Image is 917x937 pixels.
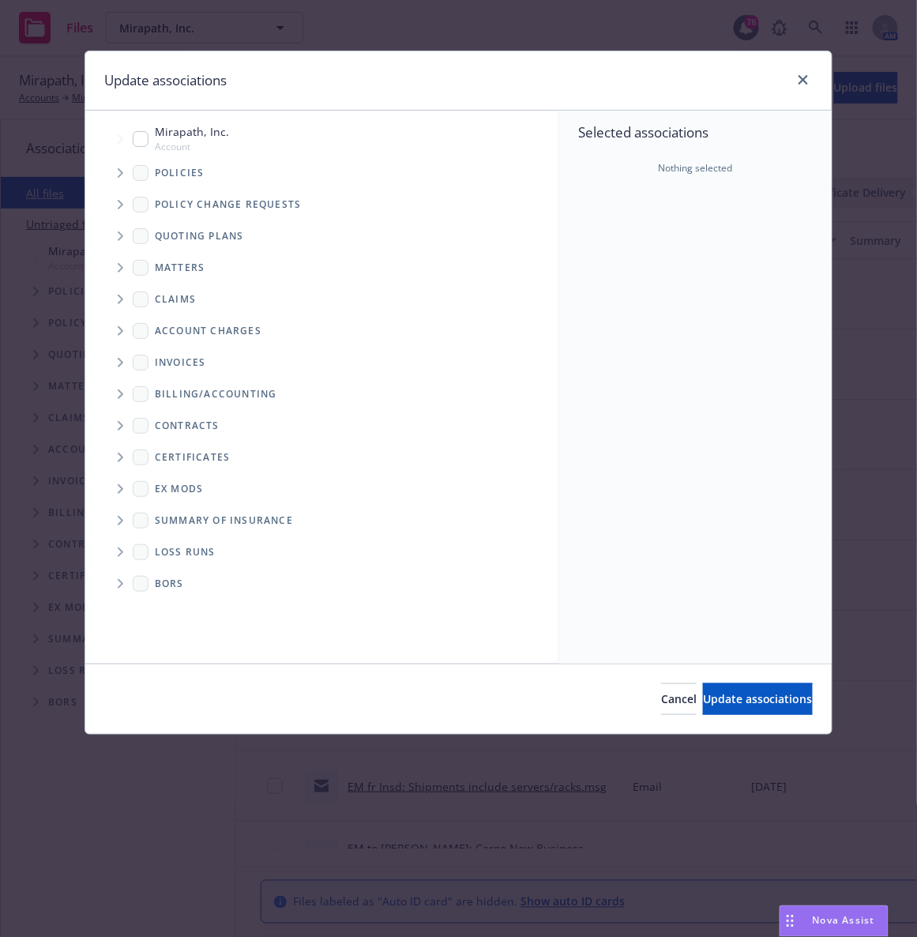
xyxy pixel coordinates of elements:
span: Update associations [703,691,813,706]
span: Policy change requests [155,200,301,209]
a: close [794,70,813,89]
span: Mirapath, Inc. [155,123,229,140]
span: Policies [155,168,205,178]
span: Loss Runs [155,548,216,557]
button: Nova Assist [780,905,889,937]
span: Contracts [155,421,220,431]
button: Update associations [703,683,813,715]
div: Drag to move [780,906,800,936]
button: Cancel [661,683,697,715]
span: Quoting plans [155,231,244,241]
span: Summary of insurance [155,516,293,525]
span: Nova Assist [813,914,875,928]
div: Tree Example [85,120,558,378]
span: Matters [155,263,205,273]
span: Certificates [155,453,230,462]
h1: Update associations [104,70,227,91]
span: Cancel [661,691,697,706]
span: Claims [155,295,196,304]
span: Account charges [155,326,261,336]
span: Invoices [155,358,206,367]
span: Ex Mods [155,484,203,494]
span: Billing/Accounting [155,389,277,399]
span: Nothing selected [659,161,733,175]
div: Folder Tree Example [85,378,558,600]
span: Selected associations [578,123,813,142]
span: Account [155,140,229,153]
span: BORs [155,579,184,589]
